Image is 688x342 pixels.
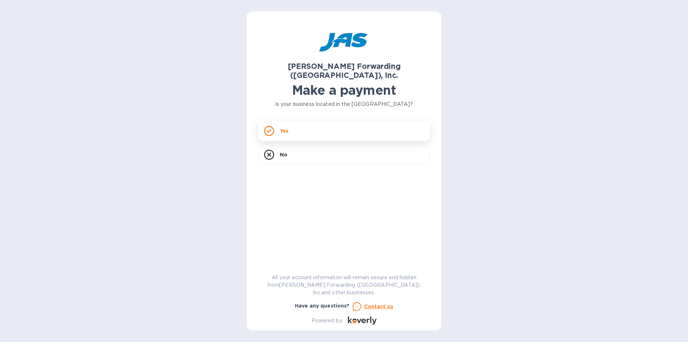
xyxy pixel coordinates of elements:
[295,303,350,309] b: Have any questions?
[280,151,287,158] p: No
[311,317,342,324] p: Powered by
[258,100,430,108] p: Is your business located in the [GEOGRAPHIC_DATA]?
[364,304,393,309] u: Contact us
[280,127,288,135] p: Yes
[258,83,430,98] h1: Make a payment
[258,274,430,296] p: All your account information will remain secure and hidden from [PERSON_NAME] Forwarding ([GEOGRA...
[288,62,401,80] b: [PERSON_NAME] Forwarding ([GEOGRAPHIC_DATA]), Inc.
